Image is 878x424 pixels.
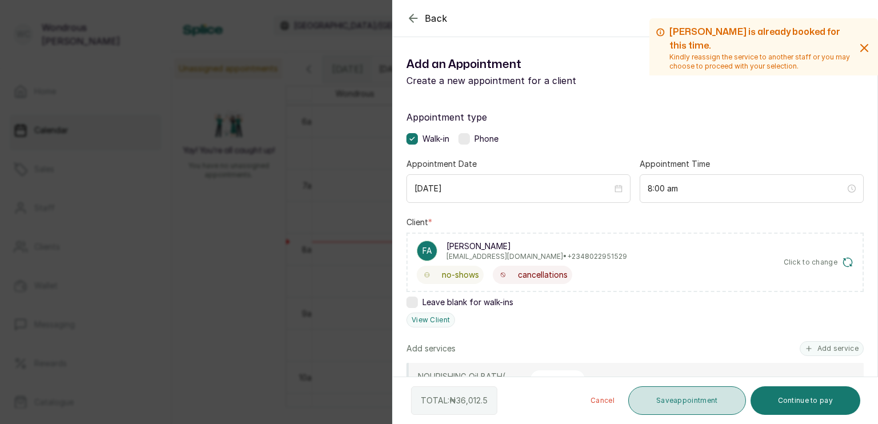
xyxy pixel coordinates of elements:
[406,313,455,327] button: View Client
[406,110,864,124] label: Appointment type
[474,133,498,145] span: Phone
[669,25,853,53] h2: [PERSON_NAME] is already booked for this time.
[446,241,627,252] p: [PERSON_NAME]
[628,386,746,415] button: Saveappointment
[800,341,864,356] button: Add service
[414,182,612,195] input: Select date
[784,257,854,268] button: Click to change
[418,371,521,405] p: NOURISHING Oil BATH( Dandruff Treat) permed hair
[442,269,479,281] span: no-shows
[751,386,861,415] button: Continue to pay
[425,11,448,25] span: Back
[406,158,477,170] label: Appointment Date
[422,297,513,308] span: Leave blank for walk-ins
[406,74,635,87] p: Create a new appointment for a client
[446,252,627,261] p: [EMAIL_ADDRESS][DOMAIN_NAME] • +234 8022951529
[669,53,853,71] p: Kindly reassign the service to another staff or you may choose to proceed with your selection.
[784,258,838,267] span: Click to change
[406,343,456,354] p: Add services
[422,133,449,145] span: Walk-in
[406,55,635,74] h1: Add an Appointment
[640,158,710,170] label: Appointment Time
[421,395,488,406] p: TOTAL: ₦
[536,375,566,384] p: Fehintola
[518,269,568,281] span: cancellations
[406,217,432,228] label: Client
[456,395,488,405] span: 36,012.5
[406,11,448,25] button: Back
[422,245,432,257] p: FA
[581,386,624,415] button: Cancel
[648,182,845,195] input: Select time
